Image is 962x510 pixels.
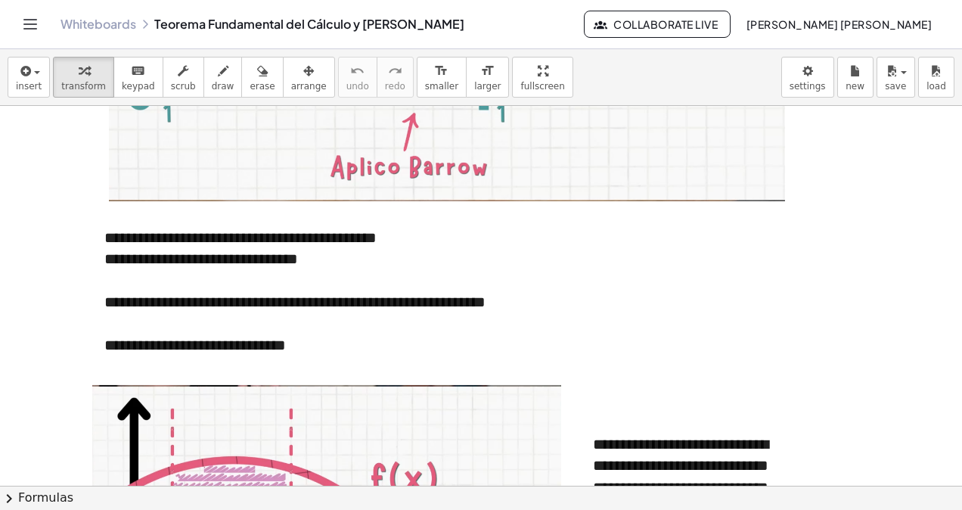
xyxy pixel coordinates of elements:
[131,62,145,80] i: keyboard
[171,81,196,92] span: scrub
[385,81,405,92] span: redo
[520,81,564,92] span: fullscreen
[113,57,163,98] button: keyboardkeypad
[250,81,275,92] span: erase
[918,57,954,98] button: load
[417,57,467,98] button: format_sizesmaller
[377,57,414,98] button: redoredo
[8,57,50,98] button: insert
[283,57,335,98] button: arrange
[846,81,864,92] span: new
[474,81,501,92] span: larger
[466,57,509,98] button: format_sizelarger
[837,57,874,98] button: new
[480,62,495,80] i: format_size
[53,57,114,98] button: transform
[512,57,573,98] button: fullscreen
[350,62,365,80] i: undo
[163,57,204,98] button: scrub
[781,57,834,98] button: settings
[926,81,946,92] span: load
[425,81,458,92] span: smaller
[291,81,327,92] span: arrange
[212,81,234,92] span: draw
[203,57,243,98] button: draw
[346,81,369,92] span: undo
[18,12,42,36] button: Toggle navigation
[122,81,155,92] span: keypad
[388,62,402,80] i: redo
[61,17,136,32] a: Whiteboards
[734,11,944,38] button: [PERSON_NAME] [PERSON_NAME]
[16,81,42,92] span: insert
[61,81,106,92] span: transform
[877,57,915,98] button: save
[241,57,283,98] button: erase
[338,57,377,98] button: undoundo
[790,81,826,92] span: settings
[885,81,906,92] span: save
[434,62,448,80] i: format_size
[584,11,731,38] button: Collaborate Live
[597,17,718,31] span: Collaborate Live
[746,17,932,31] span: [PERSON_NAME] [PERSON_NAME]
